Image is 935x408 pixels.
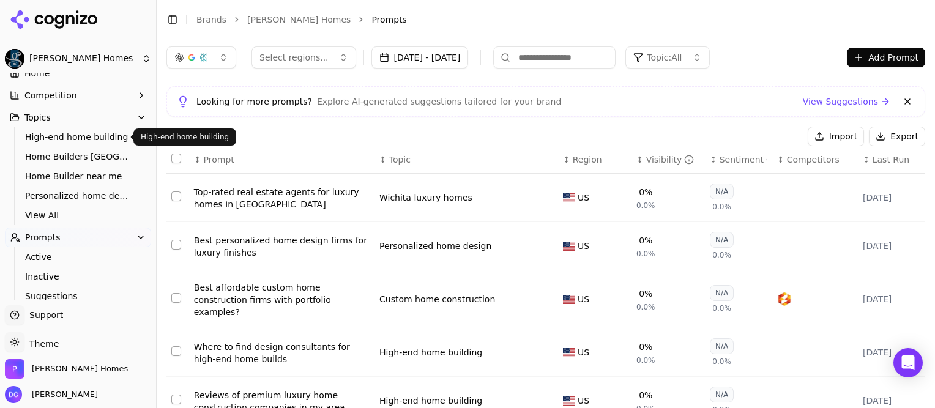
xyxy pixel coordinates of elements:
a: Home [5,64,151,83]
button: Open organization switcher [5,359,128,379]
th: Prompt [189,146,374,174]
span: US [578,293,589,305]
span: Home Builder near me [25,170,132,182]
span: 0.0% [636,201,655,210]
div: ↕Sentiment [710,154,767,166]
button: Select row 31 [171,191,181,201]
button: Add Prompt [847,48,925,67]
div: [DATE] [863,240,920,252]
button: Select row 35 [171,395,181,404]
th: sentiment [705,146,772,174]
th: Topic [374,146,558,174]
a: High-end home building [379,346,482,358]
a: High-end home building [379,395,482,407]
span: Last Run [873,154,909,166]
div: [DATE] [863,293,920,305]
button: Dismiss banner [900,94,915,109]
div: N/A [710,285,734,301]
div: 0% [639,341,652,353]
div: N/A [710,387,734,402]
span: Active [25,251,132,263]
div: [DATE] [863,395,920,407]
span: Support [24,309,63,321]
div: ↕Visibility [636,154,700,166]
span: Competitors [787,154,840,166]
a: High-end home building [20,128,136,146]
span: Looking for more prompts? [196,95,312,108]
img: US flag [563,348,575,357]
button: Select all rows [171,154,181,163]
span: View All [25,209,132,221]
div: ↕Region [563,154,627,166]
div: ↕Competitors [777,154,853,166]
span: US [578,191,589,204]
a: Brands [196,15,226,24]
a: View Suggestions [803,95,890,108]
span: 0.0% [636,355,655,365]
span: Suggestions [25,290,132,302]
img: US flag [563,295,575,304]
a: Best personalized home design firms for luxury finishes [194,234,370,259]
span: Prompt [204,154,234,166]
img: Paul Gray Homes [5,359,24,379]
span: Prompts [371,13,407,26]
nav: breadcrumb [196,13,901,26]
button: Competition [5,86,151,105]
button: Prompts [5,228,151,247]
span: 0.0% [712,303,731,313]
span: 0.0% [712,202,731,212]
img: sharp homes [777,292,792,306]
button: Topics [5,108,151,127]
span: US [578,346,589,358]
img: US flag [563,242,575,251]
span: Topic: All [647,51,682,64]
div: [DATE] [863,191,920,204]
th: Competitors [772,146,858,174]
div: Open Intercom Messenger [893,348,923,377]
a: Where to find design consultants for high-end home builds [194,341,370,365]
div: ↕Topic [379,154,553,166]
button: Import [808,127,864,146]
span: 0.0% [712,250,731,260]
th: Region [558,146,631,174]
a: [PERSON_NAME] Homes [247,13,351,26]
div: ↕Last Run [863,154,920,166]
span: 0.0% [712,357,731,366]
span: 0.0% [636,249,655,259]
div: Sentiment [720,154,767,166]
div: N/A [710,338,734,354]
span: US [578,395,589,407]
span: [PERSON_NAME] Homes [29,53,136,64]
button: Select row 32 [171,240,181,250]
button: Select row 33 [171,293,181,303]
img: US flag [563,396,575,406]
span: US [578,240,589,252]
a: Top-rated real estate agents for luxury homes in [GEOGRAPHIC_DATA] [194,186,370,210]
a: Personalized home design [20,187,136,204]
span: 0.0% [636,302,655,312]
div: N/A [710,184,734,199]
div: Visibility [646,154,695,166]
a: View All [20,207,136,224]
a: Personalized home design [379,240,491,252]
span: [PERSON_NAME] [27,389,98,400]
span: Paul Gray Homes [32,363,128,374]
div: N/A [710,232,734,248]
span: Select regions... [259,51,329,64]
span: Competition [24,89,77,102]
a: Best affordable custom home construction firms with portfolio examples? [194,281,370,318]
span: Inactive [25,270,132,283]
a: Inactive [20,268,136,285]
a: Wichita luxury homes [379,191,472,204]
a: Suggestions [20,287,136,305]
th: brandMentionRate [631,146,705,174]
span: High-end home building [25,131,132,143]
button: [DATE] - [DATE] [371,46,469,69]
div: Custom home construction [379,293,495,305]
a: Home Builder near me [20,168,136,185]
div: 0% [639,186,652,198]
